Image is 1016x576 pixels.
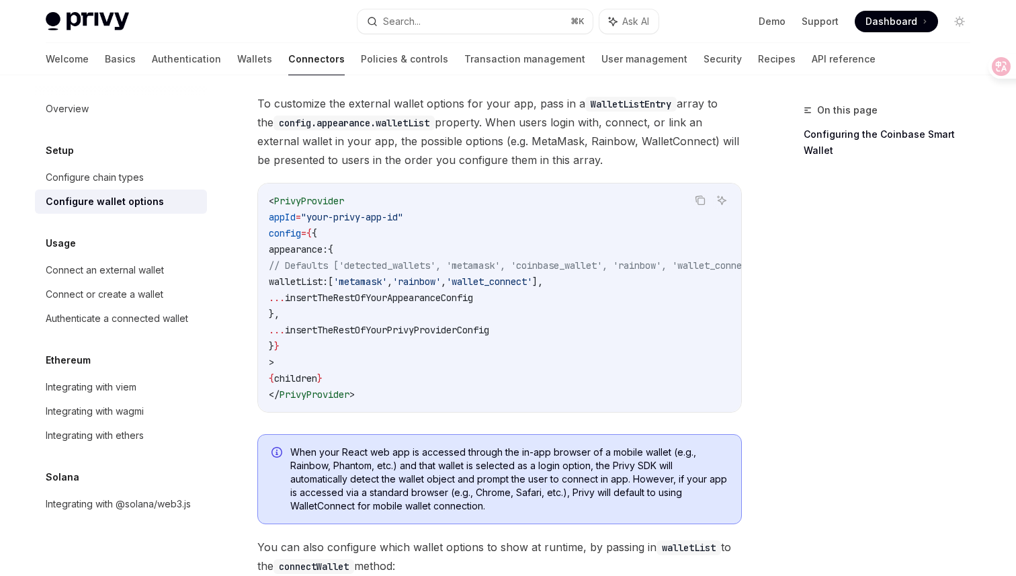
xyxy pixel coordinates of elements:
span: To customize the external wallet options for your app, pass in a array to the property. When user... [257,94,742,169]
h5: Setup [46,142,74,159]
span: = [296,211,301,223]
a: Basics [105,43,136,75]
span: PrivyProvider [274,195,344,207]
a: Demo [759,15,786,28]
span: appearance: [269,243,328,255]
div: Integrating with ethers [46,427,144,444]
div: Configure wallet options [46,194,164,210]
span: ... [269,292,285,304]
div: Search... [383,13,421,30]
a: Integrating with ethers [35,423,207,448]
code: walletList [657,540,721,555]
svg: Info [271,447,285,460]
span: insertTheRestOfYourAppearanceConfig [285,292,473,304]
span: PrivyProvider [280,388,349,401]
code: config.appearance.walletList [273,116,435,130]
span: } [317,372,323,384]
span: walletList: [269,276,328,288]
span: Ask AI [622,15,649,28]
div: Overview [46,101,89,117]
span: { [269,372,274,384]
span: } [274,340,280,352]
span: On this page [817,102,878,118]
span: }, [269,308,280,320]
span: > [269,356,274,368]
a: Support [802,15,839,28]
span: { [312,227,317,239]
a: API reference [812,43,876,75]
span: < [269,195,274,207]
button: Search...⌘K [357,9,593,34]
div: Configure chain types [46,169,144,186]
div: Integrating with viem [46,379,136,395]
span: When your React web app is accessed through the in-app browser of a mobile wallet (e.g., Rainbow,... [290,446,728,513]
span: </ [269,388,280,401]
a: Transaction management [464,43,585,75]
a: Dashboard [855,11,938,32]
div: Authenticate a connected wallet [46,311,188,327]
a: Authentication [152,43,221,75]
a: Configuring the Coinbase Smart Wallet [804,124,981,161]
a: Wallets [237,43,272,75]
span: appId [269,211,296,223]
a: Connect or create a wallet [35,282,207,306]
code: WalletListEntry [585,97,677,112]
button: Toggle dark mode [949,11,970,32]
a: Integrating with wagmi [35,399,207,423]
span: ... [269,324,285,336]
a: Recipes [758,43,796,75]
span: // Defaults ['detected_wallets', 'metamask', 'coinbase_wallet', 'rainbow', 'wallet_connect'] [269,259,763,272]
span: { [328,243,333,255]
a: Connect an external wallet [35,258,207,282]
span: = [301,227,306,239]
button: Ask AI [713,192,730,209]
img: light logo [46,12,129,31]
span: 'rainbow' [392,276,441,288]
span: Dashboard [865,15,917,28]
span: , [441,276,446,288]
a: Authenticate a connected wallet [35,306,207,331]
span: insertTheRestOfYourPrivyProviderConfig [285,324,489,336]
div: Connect or create a wallet [46,286,163,302]
span: ], [532,276,543,288]
span: config [269,227,301,239]
span: { [306,227,312,239]
a: Integrating with viem [35,375,207,399]
span: } [269,340,274,352]
a: Connectors [288,43,345,75]
span: , [387,276,392,288]
div: Integrating with @solana/web3.js [46,496,191,512]
code: connectWallet [273,559,354,574]
h5: Solana [46,469,79,485]
a: Integrating with @solana/web3.js [35,492,207,516]
span: ⌘ K [570,16,585,27]
a: Overview [35,97,207,121]
a: Welcome [46,43,89,75]
span: You can also configure which wallet options to show at runtime, by passing in to the method: [257,538,742,575]
a: Configure chain types [35,165,207,190]
h5: Ethereum [46,352,91,368]
span: > [349,388,355,401]
button: Ask AI [599,9,659,34]
a: Configure wallet options [35,190,207,214]
a: Security [704,43,742,75]
button: Copy the contents from the code block [691,192,709,209]
span: [ [328,276,333,288]
a: Policies & controls [361,43,448,75]
span: 'metamask' [333,276,387,288]
span: children [274,372,317,384]
span: "your-privy-app-id" [301,211,403,223]
div: Integrating with wagmi [46,403,144,419]
div: Connect an external wallet [46,262,164,278]
h5: Usage [46,235,76,251]
span: 'wallet_connect' [446,276,532,288]
a: User management [601,43,687,75]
